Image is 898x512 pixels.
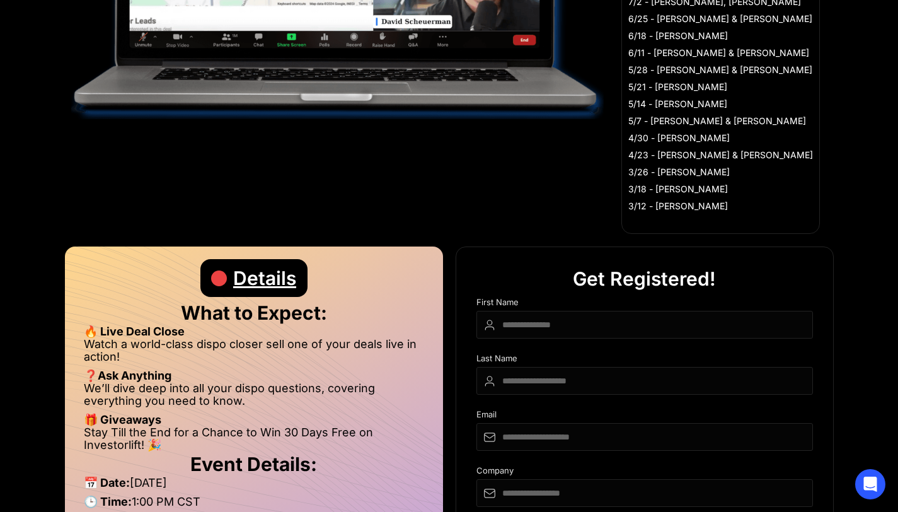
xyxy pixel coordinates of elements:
li: [DATE] [84,477,424,496]
strong: ❓Ask Anything [84,369,171,382]
div: Email [476,410,813,423]
strong: 🔥 Live Deal Close [84,325,185,338]
strong: What to Expect: [181,301,327,324]
div: Open Intercom Messenger [855,469,885,499]
div: Get Registered! [573,260,716,298]
strong: 📅 Date: [84,476,130,489]
strong: 🎁 Giveaways [84,413,161,426]
div: Last Name [476,354,813,367]
div: First Name [476,298,813,311]
li: Watch a world-class dispo closer sell one of your deals live in action! [84,338,424,369]
div: Details [233,259,296,297]
div: Company [476,466,813,479]
strong: Event Details: [190,453,317,475]
li: Stay Till the End for a Chance to Win 30 Days Free on Investorlift! 🎉 [84,426,424,451]
li: We’ll dive deep into all your dispo questions, covering everything you need to know. [84,382,424,414]
strong: 🕒 Time: [84,495,132,508]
